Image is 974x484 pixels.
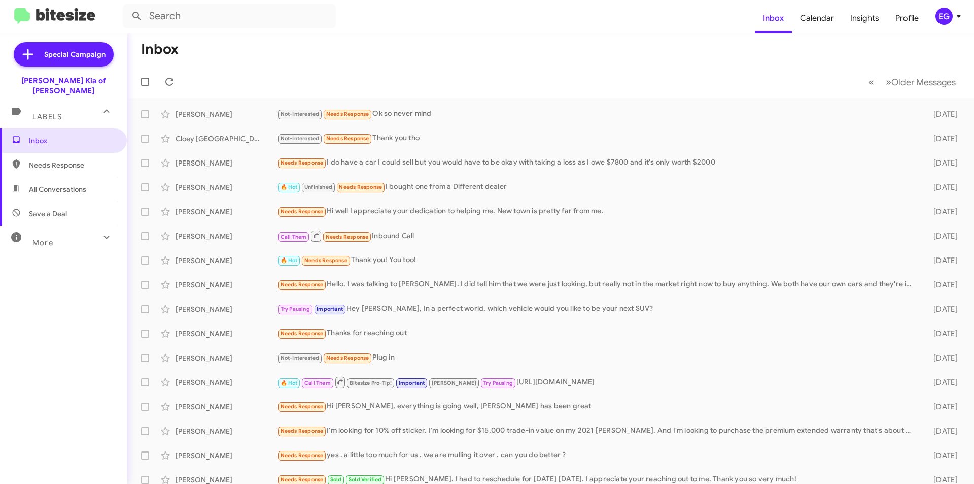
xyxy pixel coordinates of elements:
span: Inbox [29,136,115,146]
div: I do have a car I could sell but you would have to be okay with taking a loss as I owe $7800 and ... [277,157,917,169]
div: [DATE] [917,353,966,363]
div: Inbound Call [277,230,917,242]
div: [DATE] [917,134,966,144]
h1: Inbox [141,41,179,57]
div: [DATE] [917,109,966,119]
div: [DATE] [917,158,966,168]
span: More [32,238,53,247]
div: yes . a little too much for us . we are mulling it over . can you do better ? [277,449,917,461]
div: [PERSON_NAME] [176,353,277,363]
span: Needs Response [326,234,369,240]
div: Hey [PERSON_NAME], In a perfect world, which vehicle would you like to be your next SUV? [277,303,917,315]
span: Needs Response [281,208,324,215]
div: [PERSON_NAME] [176,182,277,192]
span: Needs Response [304,257,347,264]
span: Bitesize Pro-Tip! [350,380,392,386]
span: Not-Interested [281,135,320,142]
div: [PERSON_NAME] [176,402,277,412]
div: Cloey [GEOGRAPHIC_DATA] [176,134,277,144]
input: Search [123,4,336,28]
div: Thank you! You too! [277,254,917,266]
button: Next [880,72,962,92]
div: Hi [PERSON_NAME], everything is going well, [PERSON_NAME] has been great [277,401,917,412]
span: 🔥 Hot [281,380,298,386]
span: Needs Response [326,135,369,142]
span: » [886,76,891,88]
span: Try Pausing [281,306,310,312]
div: [DATE] [917,377,966,388]
span: [PERSON_NAME] [432,380,477,386]
span: Try Pausing [483,380,513,386]
span: « [868,76,874,88]
span: Needs Response [339,184,382,190]
span: Needs Response [281,452,324,459]
span: Unfinished [304,184,332,190]
div: Ok so never mind [277,108,917,120]
div: [DATE] [917,402,966,412]
button: EG [927,8,963,25]
div: [PERSON_NAME] [176,231,277,241]
span: Save a Deal [29,209,67,219]
span: Needs Response [281,403,324,410]
div: [PERSON_NAME] [176,280,277,290]
span: Needs Response [281,428,324,434]
span: Call Them [281,234,307,240]
div: [DATE] [917,304,966,314]
div: [DATE] [917,426,966,436]
div: [DATE] [917,182,966,192]
div: [PERSON_NAME] [176,255,277,266]
span: Needs Response [281,281,324,288]
div: Hi well I appreciate your dedication to helping me. New town is pretty far from me. [277,206,917,217]
div: I bought one from a Different dealer [277,181,917,193]
span: Needs Response [326,354,369,361]
span: Sold Verified [349,476,382,483]
span: All Conversations [29,184,86,195]
div: [DATE] [917,280,966,290]
div: [DATE] [917,450,966,461]
span: Important [399,380,425,386]
div: Plug in [277,352,917,364]
span: Needs Response [281,159,324,166]
span: Needs Response [326,111,369,117]
div: [DATE] [917,255,966,266]
a: Insights [842,4,887,33]
div: [PERSON_NAME] [176,377,277,388]
div: [URL][DOMAIN_NAME] [277,376,917,389]
span: 🔥 Hot [281,257,298,264]
div: Hello, I was talking to [PERSON_NAME]. I did tell him that we were just looking, but really not i... [277,279,917,291]
span: Needs Response [281,330,324,337]
span: Not-Interested [281,354,320,361]
a: Profile [887,4,927,33]
div: [DATE] [917,231,966,241]
span: Not-Interested [281,111,320,117]
button: Previous [862,72,880,92]
div: I'm looking for 10% off sticker. I'm looking for $15,000 trade-in value on my 2021 [PERSON_NAME].... [277,425,917,437]
span: 🔥 Hot [281,184,298,190]
div: Thank you tho [277,133,917,144]
a: Calendar [792,4,842,33]
div: Thanks for reaching out [277,328,917,339]
span: Special Campaign [44,49,106,59]
div: [PERSON_NAME] [176,450,277,461]
div: [PERSON_NAME] [176,109,277,119]
span: Labels [32,112,62,121]
div: [DATE] [917,329,966,339]
div: [PERSON_NAME] [176,329,277,339]
div: [PERSON_NAME] [176,304,277,314]
div: [PERSON_NAME] [176,158,277,168]
span: Sold [330,476,342,483]
div: [PERSON_NAME] [176,207,277,217]
div: [DATE] [917,207,966,217]
a: Inbox [755,4,792,33]
span: Needs Response [281,476,324,483]
nav: Page navigation example [863,72,962,92]
div: EG [935,8,953,25]
div: [PERSON_NAME] [176,426,277,436]
span: Important [317,306,343,312]
span: Older Messages [891,77,956,88]
span: Needs Response [29,160,115,170]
